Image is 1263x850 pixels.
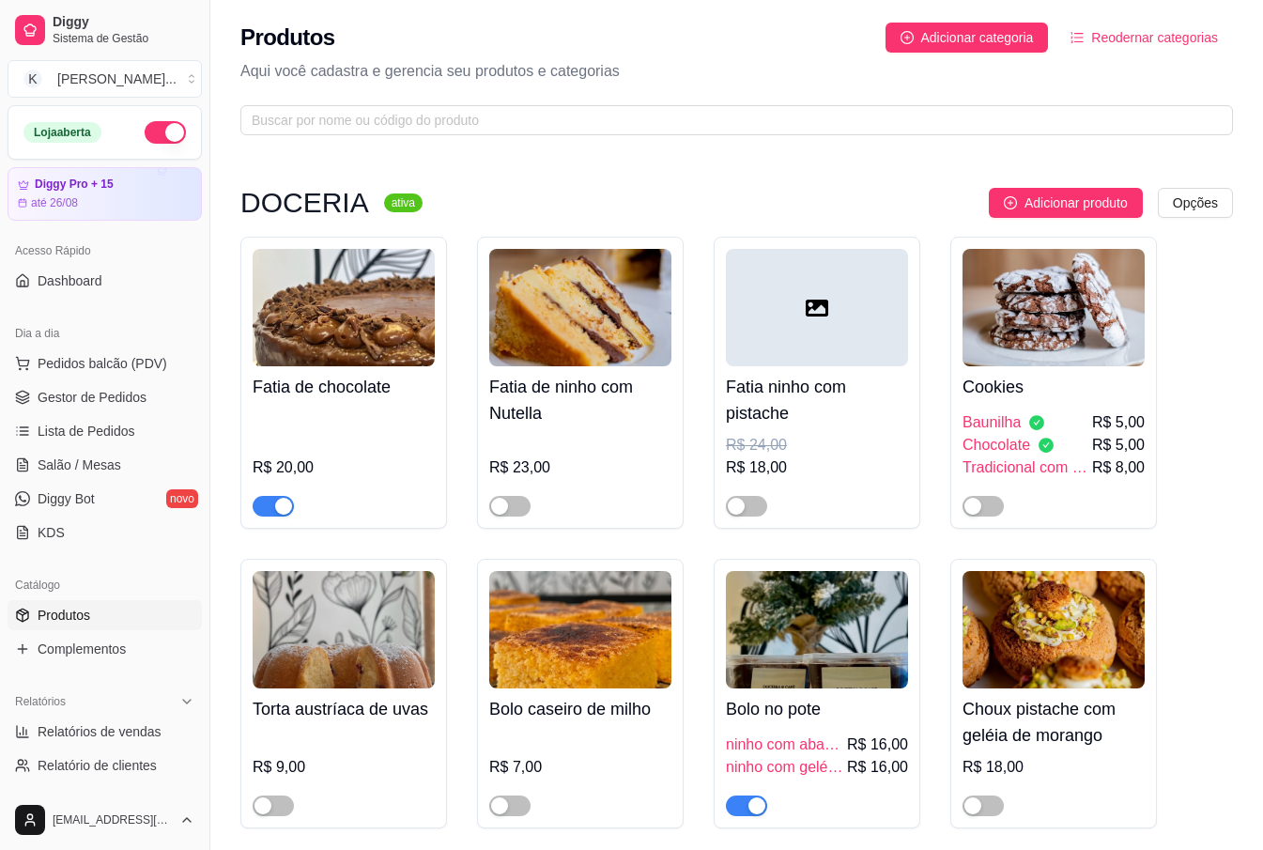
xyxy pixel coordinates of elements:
[38,422,135,440] span: Lista de Pedidos
[8,8,202,53] a: DiggySistema de Gestão
[253,571,435,688] img: product-image
[8,484,202,514] a: Diggy Botnovo
[38,722,162,741] span: Relatórios de vendas
[53,14,194,31] span: Diggy
[726,456,908,479] div: R$ 18,00
[963,434,1030,456] span: Chocolate
[38,640,126,658] span: Complementos
[8,750,202,780] a: Relatório de clientes
[963,249,1145,366] img: product-image
[38,456,121,474] span: Salão / Mesas
[384,193,423,212] sup: ativa
[35,178,114,192] article: Diggy Pro + 15
[1173,193,1218,213] span: Opções
[8,450,202,480] a: Salão / Mesas
[1004,196,1017,209] span: plus-circle
[8,266,202,296] a: Dashboard
[53,812,172,827] span: [EMAIL_ADDRESS][DOMAIN_NAME]
[726,696,908,722] h4: Bolo no pote
[726,734,843,756] span: ninho com abacaxi
[240,192,369,214] h3: DOCERIA
[8,717,202,747] a: Relatórios de vendas
[963,696,1145,749] h4: Choux pistache com geléia de morango
[38,606,90,625] span: Produtos
[8,382,202,412] a: Gestor de Pedidos
[489,571,671,688] img: product-image
[38,523,65,542] span: KDS
[8,167,202,221] a: Diggy Pro + 15até 26/08
[489,756,671,779] div: R$ 7,00
[8,60,202,98] button: Select a team
[1024,193,1128,213] span: Adicionar produto
[489,249,671,366] img: product-image
[8,570,202,600] div: Catálogo
[8,348,202,379] button: Pedidos balcão (PDV)
[8,416,202,446] a: Lista de Pedidos
[253,696,435,722] h4: Torta austríaca de uvas
[921,27,1034,48] span: Adicionar categoria
[253,456,435,479] div: R$ 20,00
[963,571,1145,688] img: product-image
[1070,31,1084,44] span: ordered-list
[31,195,78,210] article: até 26/08
[963,411,1021,434] span: Baunilha
[489,696,671,722] h4: Bolo caseiro de milho
[240,23,335,53] h2: Produtos
[989,188,1143,218] button: Adicionar produto
[23,122,101,143] div: Loja aberta
[8,318,202,348] div: Dia a dia
[8,784,202,814] a: Relatório de mesas
[726,434,908,456] div: R$ 24,00
[901,31,914,44] span: plus-circle
[1092,434,1145,456] span: R$ 5,00
[847,756,908,779] span: R$ 16,00
[240,60,1233,83] p: Aqui você cadastra e gerencia seu produtos e categorias
[8,518,202,548] a: KDS
[252,110,1207,131] input: Buscar por nome ou código do produto
[8,600,202,630] a: Produtos
[145,121,186,144] button: Alterar Status
[8,236,202,266] div: Acesso Rápido
[1092,411,1145,434] span: R$ 5,00
[1158,188,1233,218] button: Opções
[726,374,908,426] h4: Fatia ninho com pistache
[38,756,157,775] span: Relatório de clientes
[253,374,435,400] h4: Fatia de chocolate
[8,797,202,842] button: [EMAIL_ADDRESS][DOMAIN_NAME]
[886,23,1049,53] button: Adicionar categoria
[253,756,435,779] div: R$ 9,00
[1091,27,1218,48] span: Reodernar categorias
[38,489,95,508] span: Diggy Bot
[726,756,843,779] span: ninho com geléia de morango
[489,456,671,479] div: R$ 23,00
[963,456,1088,479] span: Tradicional com chocolate
[38,354,167,373] span: Pedidos balcão (PDV)
[38,271,102,290] span: Dashboard
[8,634,202,664] a: Complementos
[23,70,42,88] span: K
[1092,456,1145,479] span: R$ 8,00
[726,571,908,688] img: product-image
[53,31,194,46] span: Sistema de Gestão
[963,756,1145,779] div: R$ 18,00
[57,70,177,88] div: [PERSON_NAME] ...
[489,374,671,426] h4: Fatia de ninho com Nutella
[963,374,1145,400] h4: Cookies
[15,694,66,709] span: Relatórios
[253,249,435,366] img: product-image
[38,388,146,407] span: Gestor de Pedidos
[847,734,908,756] span: R$ 16,00
[1055,23,1233,53] button: Reodernar categorias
